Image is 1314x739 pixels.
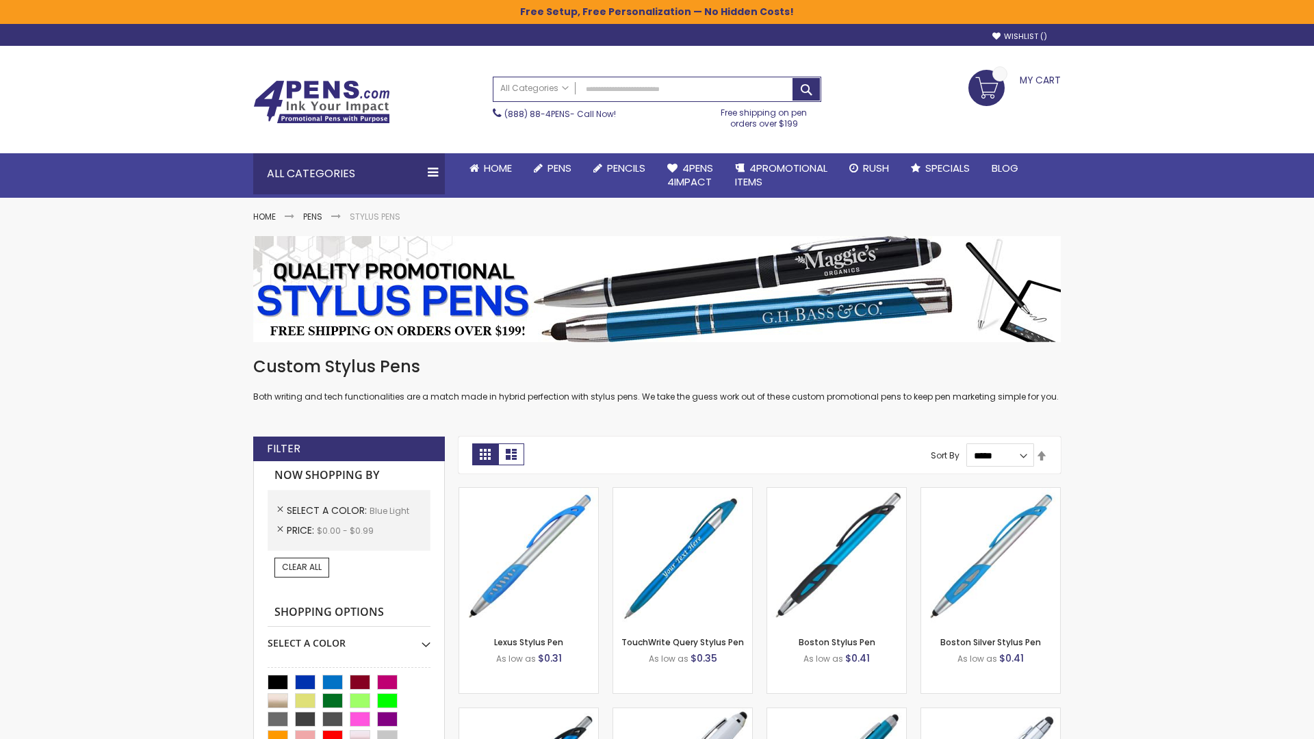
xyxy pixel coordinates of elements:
[992,161,1018,175] span: Blog
[523,153,582,183] a: Pens
[253,211,276,222] a: Home
[999,651,1024,665] span: $0.41
[767,708,906,719] a: Lory Metallic Stylus Pen-Blue - Light
[940,636,1041,648] a: Boston Silver Stylus Pen
[803,653,843,664] span: As low as
[925,161,970,175] span: Specials
[253,356,1061,403] div: Both writing and tech functionalities are a match made in hybrid perfection with stylus pens. We ...
[504,108,616,120] span: - Call Now!
[494,636,563,648] a: Lexus Stylus Pen
[707,102,822,129] div: Free shipping on pen orders over $199
[282,561,322,573] span: Clear All
[957,653,997,664] span: As low as
[863,161,889,175] span: Rush
[735,161,827,189] span: 4PROMOTIONAL ITEMS
[303,211,322,222] a: Pens
[621,636,744,648] a: TouchWrite Query Stylus Pen
[992,31,1047,42] a: Wishlist
[691,651,717,665] span: $0.35
[287,523,317,537] span: Price
[500,83,569,94] span: All Categories
[649,653,688,664] span: As low as
[767,487,906,499] a: Boston Stylus Pen-Blue - Light
[921,488,1060,627] img: Boston Silver Stylus Pen-Blue - Light
[724,153,838,198] a: 4PROMOTIONALITEMS
[459,488,598,627] img: Lexus Stylus Pen-Blue - Light
[538,651,562,665] span: $0.31
[317,525,374,536] span: $0.00 - $0.99
[504,108,570,120] a: (888) 88-4PENS
[607,161,645,175] span: Pencils
[268,627,430,650] div: Select A Color
[268,598,430,627] strong: Shopping Options
[253,236,1061,342] img: Stylus Pens
[582,153,656,183] a: Pencils
[667,161,713,189] span: 4Pens 4impact
[472,443,498,465] strong: Grid
[267,441,300,456] strong: Filter
[981,153,1029,183] a: Blog
[459,487,598,499] a: Lexus Stylus Pen-Blue - Light
[931,450,959,461] label: Sort By
[838,153,900,183] a: Rush
[484,161,512,175] span: Home
[274,558,329,577] a: Clear All
[268,461,430,490] strong: Now Shopping by
[547,161,571,175] span: Pens
[900,153,981,183] a: Specials
[613,487,752,499] a: TouchWrite Query Stylus Pen-Blue Light
[253,153,445,194] div: All Categories
[921,487,1060,499] a: Boston Silver Stylus Pen-Blue - Light
[656,153,724,198] a: 4Pens4impact
[459,708,598,719] a: Lexus Metallic Stylus Pen-Blue - Light
[799,636,875,648] a: Boston Stylus Pen
[370,505,409,517] span: Blue Light
[253,356,1061,378] h1: Custom Stylus Pens
[845,651,870,665] span: $0.41
[496,653,536,664] span: As low as
[613,708,752,719] a: Kimberly Logo Stylus Pens-LT-Blue
[287,504,370,517] span: Select A Color
[767,488,906,627] img: Boston Stylus Pen-Blue - Light
[253,80,390,124] img: 4Pens Custom Pens and Promotional Products
[921,708,1060,719] a: Silver Cool Grip Stylus Pen-Blue - Light
[613,488,752,627] img: TouchWrite Query Stylus Pen-Blue Light
[350,211,400,222] strong: Stylus Pens
[459,153,523,183] a: Home
[493,77,576,100] a: All Categories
